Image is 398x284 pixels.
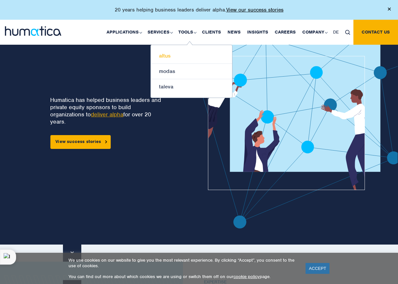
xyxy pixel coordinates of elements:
a: Clients [199,20,224,45]
p: 20 years helping business leaders deliver alpha. [115,7,284,13]
p: Humatica has helped business leaders and private equity sponsors to build organizations to for ov... [50,96,166,125]
a: Company [299,20,330,45]
p: We use cookies on our website to give you the most relevant experience. By clicking “Accept”, you... [69,257,297,269]
p: You can find out more about which cookies we are using or switch them off on our page. [69,274,297,279]
a: Services [144,20,175,45]
a: Tools [175,20,199,45]
a: Contact us [353,20,398,45]
a: News [224,20,244,45]
a: ACCEPT [306,263,329,274]
img: search_icon [345,30,350,35]
a: deliver alpha [91,111,123,118]
img: downarrow [70,251,73,253]
a: modas [151,64,232,79]
a: taleva [151,79,232,94]
a: DE [330,20,342,45]
a: View our success stories [226,7,284,13]
a: Insights [244,20,271,45]
a: Applications [103,20,144,45]
img: logo [5,26,61,36]
img: arrowicon [105,140,107,143]
a: Careers [271,20,299,45]
a: altus [151,48,232,64]
span: DE [333,29,339,35]
a: View success stories [50,135,110,149]
a: cookie policy [233,274,260,279]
